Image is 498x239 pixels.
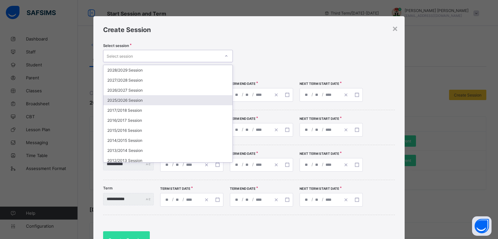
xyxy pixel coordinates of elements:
[321,92,324,97] span: /
[311,92,314,97] span: /
[311,197,314,202] span: /
[103,125,232,135] div: 2015/2016 Session
[321,162,324,167] span: /
[252,127,254,132] span: /
[300,187,339,190] span: Next Term Start Date
[241,197,244,202] span: /
[300,152,339,155] span: Next Term Start Date
[103,65,232,75] div: 2028/2029 Session
[172,197,174,202] span: /
[321,197,324,202] span: /
[252,197,254,202] span: /
[300,117,339,120] span: Next Term Start Date
[230,82,255,85] span: Term End Date
[182,197,184,202] span: /
[252,92,254,97] span: /
[182,162,184,167] span: /
[103,75,232,85] div: 2027/2028 Session
[241,92,244,97] span: /
[252,162,254,167] span: /
[103,155,232,165] div: 2012/2013 Session
[103,115,232,125] div: 2016/2017 Session
[321,127,324,132] span: /
[172,162,174,167] span: /
[103,186,113,190] label: Term
[230,117,255,120] span: Term End Date
[103,145,232,155] div: 2013/2014 Session
[103,105,232,115] div: 2017/2018 Session
[472,216,492,236] button: Open asap
[230,187,255,190] span: Term End Date
[241,162,244,167] span: /
[103,135,232,145] div: 2014/2015 Session
[103,26,151,34] span: Create Session
[103,85,232,95] div: 2026/2027 Session
[160,187,190,190] span: Term Start Date
[300,82,339,85] span: Next Term Start Date
[230,152,255,155] span: Term End Date
[311,127,314,132] span: /
[241,127,244,132] span: /
[107,50,133,62] div: Select session
[103,43,129,48] span: Select session
[103,95,232,105] div: 2025/2026 Session
[311,162,314,167] span: /
[392,23,398,34] div: ×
